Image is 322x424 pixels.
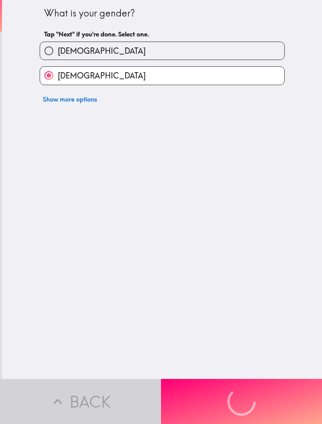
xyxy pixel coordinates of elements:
button: [DEMOGRAPHIC_DATA] [40,42,284,60]
div: What is your gender? [44,7,280,20]
h6: Tap "Next" if you're done. Select one. [44,30,280,38]
span: [DEMOGRAPHIC_DATA] [58,70,146,81]
button: [DEMOGRAPHIC_DATA] [40,67,284,84]
span: [DEMOGRAPHIC_DATA] [58,45,146,56]
button: Show more options [40,91,100,107]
